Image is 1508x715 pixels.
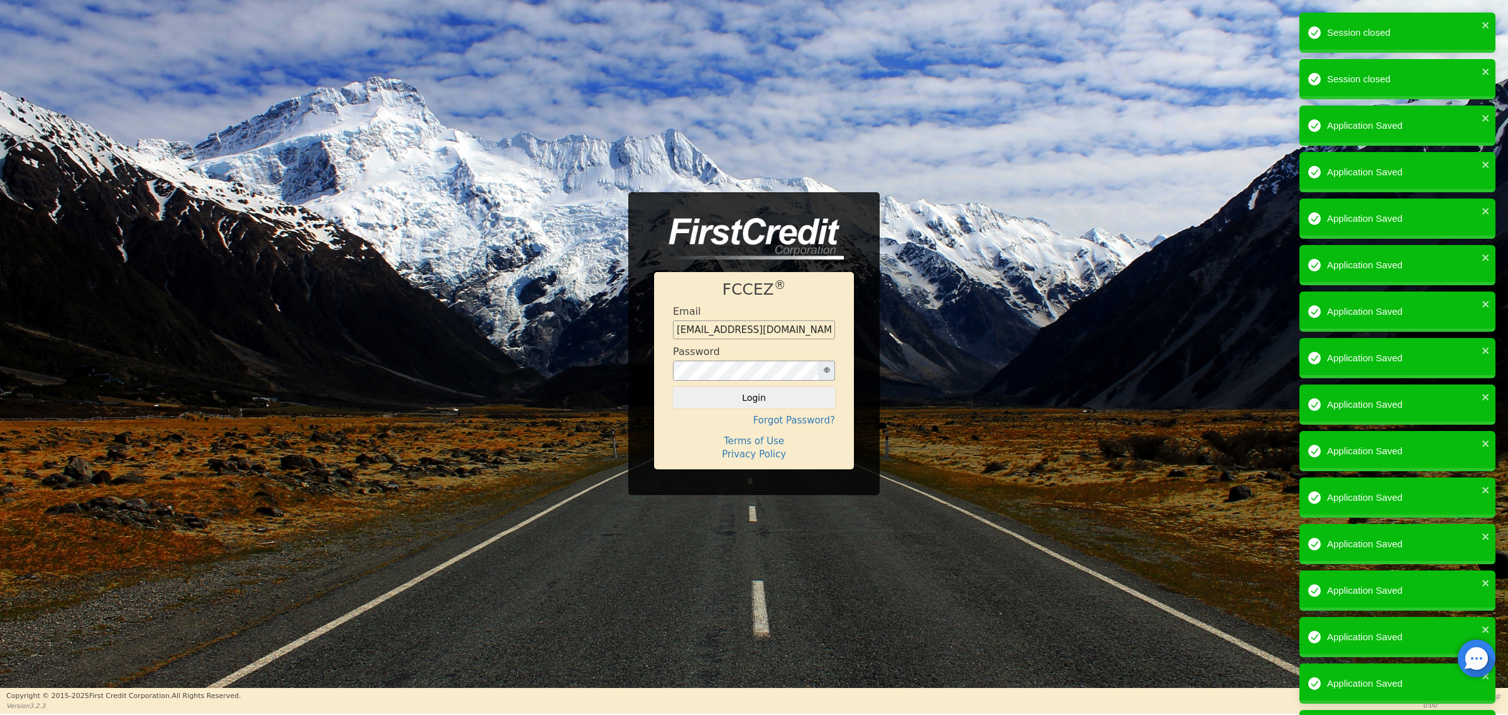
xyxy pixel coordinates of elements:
[1482,297,1490,311] button: close
[1327,212,1478,226] div: Application Saved
[673,320,835,339] input: Enter email
[1327,26,1478,40] div: Session closed
[1327,491,1478,505] div: Application Saved
[1482,483,1490,497] button: close
[1482,111,1490,125] button: close
[1482,157,1490,172] button: close
[1482,18,1490,32] button: close
[673,280,835,299] h1: FCCEZ
[1327,305,1478,319] div: Application Saved
[1482,204,1490,218] button: close
[1482,576,1490,590] button: close
[1482,343,1490,357] button: close
[1327,537,1478,552] div: Application Saved
[172,692,241,700] span: All Rights Reserved.
[1327,351,1478,366] div: Application Saved
[1327,165,1478,180] div: Application Saved
[673,305,701,317] h4: Email
[1482,529,1490,543] button: close
[1327,444,1478,459] div: Application Saved
[673,449,835,460] h4: Privacy Policy
[673,346,720,357] h4: Password
[1327,258,1478,273] div: Application Saved
[673,361,819,381] input: password
[1327,584,1478,598] div: Application Saved
[673,387,835,408] button: Login
[1482,622,1490,636] button: close
[1327,119,1478,133] div: Application Saved
[1482,64,1490,79] button: close
[673,415,835,426] h4: Forgot Password?
[6,701,241,711] p: Version 3.2.3
[1482,436,1490,450] button: close
[654,218,844,259] img: logo-CMu_cnol.png
[1482,250,1490,265] button: close
[673,435,835,447] h4: Terms of Use
[1327,630,1478,645] div: Application Saved
[1482,390,1490,404] button: close
[1327,677,1478,691] div: Application Saved
[774,278,786,292] sup: ®
[6,691,241,702] p: Copyright © 2015- 2025 First Credit Corporation.
[1327,72,1478,87] div: Session closed
[1327,398,1478,412] div: Application Saved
